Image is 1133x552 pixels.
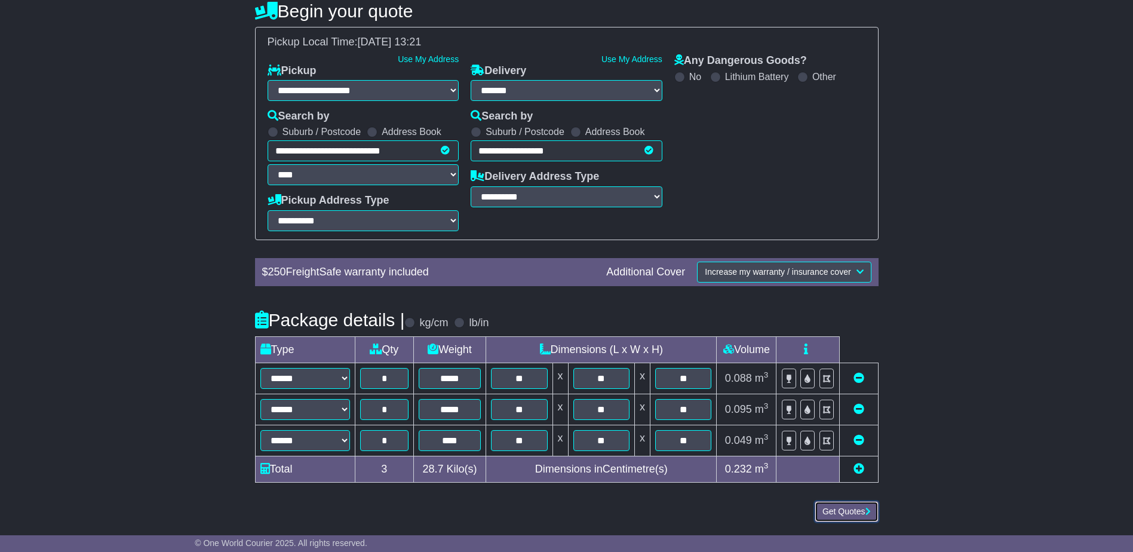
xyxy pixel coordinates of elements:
[725,434,752,446] span: 0.049
[382,126,441,137] label: Address Book
[414,336,486,363] td: Weight
[552,394,568,425] td: x
[634,363,650,394] td: x
[705,267,850,277] span: Increase my warranty / insurance cover
[471,170,599,183] label: Delivery Address Type
[486,336,717,363] td: Dimensions (L x W x H)
[268,110,330,123] label: Search by
[853,463,864,475] a: Add new item
[815,501,879,522] button: Get Quotes
[764,401,769,410] sup: 3
[255,456,355,482] td: Total
[358,36,422,48] span: [DATE] 13:21
[262,36,872,49] div: Pickup Local Time:
[689,71,701,82] label: No
[764,370,769,379] sup: 3
[268,266,286,278] span: 250
[255,336,355,363] td: Type
[552,425,568,456] td: x
[725,463,752,475] span: 0.232
[812,71,836,82] label: Other
[469,317,489,330] label: lb/in
[471,65,526,78] label: Delivery
[853,372,864,384] a: Remove this item
[486,126,564,137] label: Suburb / Postcode
[725,403,752,415] span: 0.095
[601,54,662,64] a: Use My Address
[634,425,650,456] td: x
[419,317,448,330] label: kg/cm
[355,456,414,482] td: 3
[255,1,879,21] h4: Begin your quote
[697,262,871,283] button: Increase my warranty / insurance cover
[255,310,405,330] h4: Package details |
[600,266,691,279] div: Additional Cover
[755,434,769,446] span: m
[355,336,414,363] td: Qty
[195,538,367,548] span: © One World Courier 2025. All rights reserved.
[725,71,789,82] label: Lithium Battery
[755,463,769,475] span: m
[853,434,864,446] a: Remove this item
[552,363,568,394] td: x
[268,194,389,207] label: Pickup Address Type
[585,126,645,137] label: Address Book
[764,461,769,470] sup: 3
[755,372,769,384] span: m
[674,54,807,68] label: Any Dangerous Goods?
[414,456,486,482] td: Kilo(s)
[755,403,769,415] span: m
[398,54,459,64] a: Use My Address
[717,336,776,363] td: Volume
[283,126,361,137] label: Suburb / Postcode
[256,266,601,279] div: $ FreightSafe warranty included
[268,65,317,78] label: Pickup
[422,463,443,475] span: 28.7
[725,372,752,384] span: 0.088
[471,110,533,123] label: Search by
[634,394,650,425] td: x
[486,456,717,482] td: Dimensions in Centimetre(s)
[853,403,864,415] a: Remove this item
[764,433,769,441] sup: 3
